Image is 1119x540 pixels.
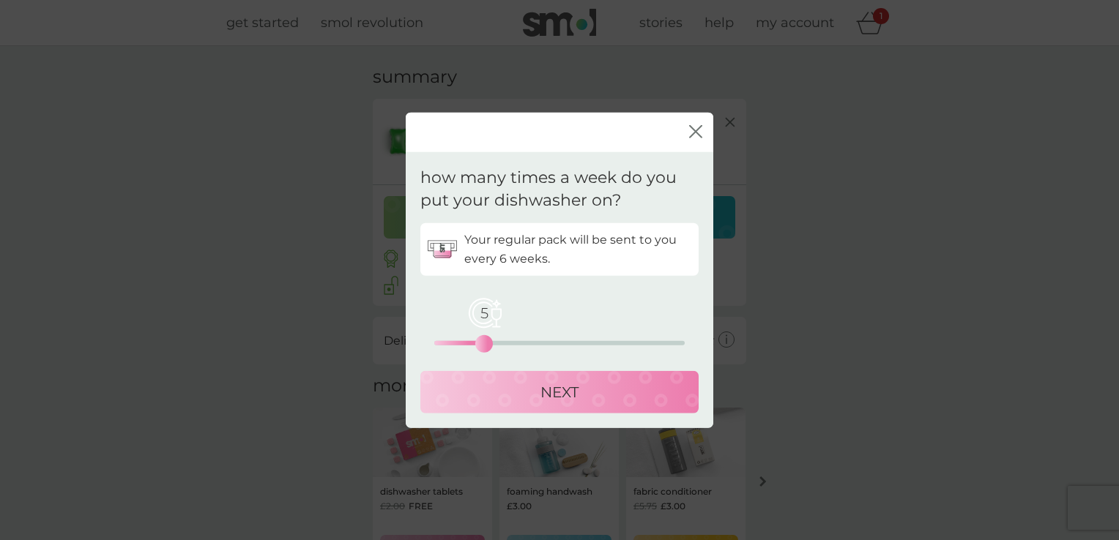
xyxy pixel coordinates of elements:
[420,167,699,212] p: how many times a week do you put your dishwasher on?
[689,124,702,140] button: close
[420,370,699,413] button: NEXT
[540,380,579,403] p: NEXT
[466,294,502,331] span: 5
[464,230,691,268] p: Your regular pack will be sent to you every 6 weeks.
